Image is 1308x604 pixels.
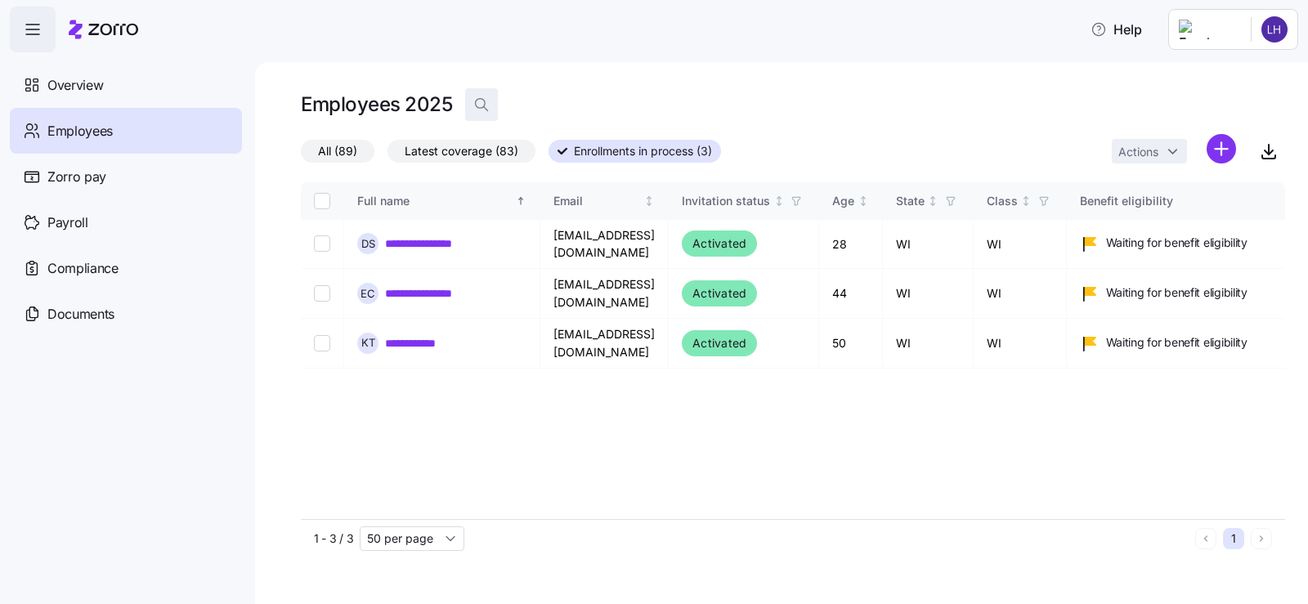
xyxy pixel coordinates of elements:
[1112,139,1187,163] button: Actions
[1179,20,1238,39] img: Employer logo
[819,319,883,368] td: 50
[692,234,746,253] span: Activated
[1077,13,1155,46] button: Help
[47,213,88,233] span: Payroll
[883,220,974,269] td: WI
[10,245,242,291] a: Compliance
[974,220,1067,269] td: WI
[1080,192,1279,210] div: Benefit eligibility
[773,195,785,207] div: Not sorted
[540,319,669,368] td: [EMAIL_ADDRESS][DOMAIN_NAME]
[10,62,242,108] a: Overview
[47,121,113,141] span: Employees
[361,338,375,348] span: K T
[515,195,526,207] div: Sorted ascending
[1207,134,1236,163] svg: add icon
[405,141,518,162] span: Latest coverage (83)
[314,335,330,351] input: Select record 3
[344,182,540,220] th: Full nameSorted ascending
[883,319,974,368] td: WI
[1091,20,1142,39] span: Help
[361,289,375,299] span: E C
[10,108,242,154] a: Employees
[361,239,375,249] span: D S
[819,182,883,220] th: AgeNot sorted
[1118,146,1158,158] span: Actions
[1106,334,1248,351] span: Waiting for benefit eligibility
[974,319,1067,368] td: WI
[1106,235,1248,251] span: Waiting for benefit eligibility
[318,141,357,162] span: All (89)
[1223,528,1244,549] button: 1
[540,182,669,220] th: EmailNot sorted
[819,220,883,269] td: 28
[47,167,106,187] span: Zorro pay
[1106,284,1248,301] span: Waiting for benefit eligibility
[1282,195,1293,207] div: Not sorted
[1251,528,1272,549] button: Next page
[1195,528,1216,549] button: Previous page
[553,192,641,210] div: Email
[47,304,114,324] span: Documents
[643,195,655,207] div: Not sorted
[301,92,452,117] h1: Employees 2025
[314,530,353,547] span: 1 - 3 / 3
[47,258,119,279] span: Compliance
[896,192,925,210] div: State
[832,192,854,210] div: Age
[987,192,1018,210] div: Class
[540,220,669,269] td: [EMAIL_ADDRESS][DOMAIN_NAME]
[819,269,883,319] td: 44
[314,193,330,209] input: Select all records
[883,182,974,220] th: StateNot sorted
[1261,16,1288,43] img: 96e328f018908eb6a5d67259af6310f1
[669,182,819,220] th: Invitation statusNot sorted
[47,75,103,96] span: Overview
[1020,195,1032,207] div: Not sorted
[692,333,746,353] span: Activated
[927,195,938,207] div: Not sorted
[974,182,1067,220] th: ClassNot sorted
[314,235,330,252] input: Select record 1
[10,154,242,199] a: Zorro pay
[10,291,242,337] a: Documents
[574,141,712,162] span: Enrollments in process (3)
[858,195,869,207] div: Not sorted
[883,269,974,319] td: WI
[10,199,242,245] a: Payroll
[314,285,330,302] input: Select record 2
[357,192,513,210] div: Full name
[682,192,770,210] div: Invitation status
[974,269,1067,319] td: WI
[540,269,669,319] td: [EMAIL_ADDRESS][DOMAIN_NAME]
[692,284,746,303] span: Activated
